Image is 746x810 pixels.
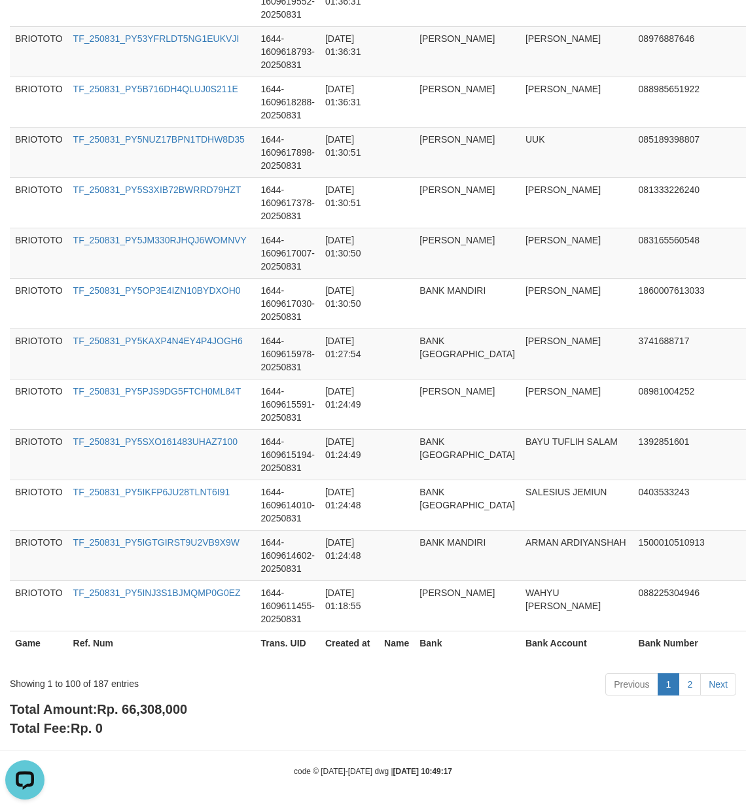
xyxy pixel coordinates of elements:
[255,127,320,177] td: 1644-1609617898-20250831
[73,33,240,44] a: TF_250831_PY53YFRLDT5NG1EUKVJI
[320,631,379,668] th: Created at
[320,328,379,379] td: [DATE] 01:27:54
[73,487,230,497] a: TF_250831_PY5IKFP6JU28TLNT6I91
[10,328,68,379] td: BRIOTOTO
[255,429,320,480] td: 1644-1609615194-20250831
[520,228,633,278] td: [PERSON_NAME]
[520,631,633,668] th: Bank Account
[255,580,320,631] td: 1644-1609611455-20250831
[414,77,520,127] td: [PERSON_NAME]
[320,580,379,631] td: [DATE] 01:18:55
[320,26,379,77] td: [DATE] 01:36:31
[393,767,452,776] strong: [DATE] 10:49:17
[320,480,379,530] td: [DATE] 01:24:48
[73,285,241,296] a: TF_250831_PY5OP3E4IZN10BYDXOH0
[73,185,241,195] a: TF_250831_PY5S3XIB72BWRRD79HZT
[320,127,379,177] td: [DATE] 01:30:51
[414,580,520,631] td: [PERSON_NAME]
[10,26,68,77] td: BRIOTOTO
[320,228,379,278] td: [DATE] 01:30:50
[10,77,68,127] td: BRIOTOTO
[414,177,520,228] td: [PERSON_NAME]
[255,177,320,228] td: 1644-1609617378-20250831
[520,77,633,127] td: [PERSON_NAME]
[414,530,520,580] td: BANK MANDIRI
[520,328,633,379] td: [PERSON_NAME]
[10,480,68,530] td: BRIOTOTO
[255,278,320,328] td: 1644-1609617030-20250831
[10,721,103,735] b: Total Fee:
[10,429,68,480] td: BRIOTOTO
[414,429,520,480] td: BANK [GEOGRAPHIC_DATA]
[414,480,520,530] td: BANK [GEOGRAPHIC_DATA]
[320,379,379,429] td: [DATE] 01:24:49
[73,436,238,447] a: TF_250831_PY5SXO161483UHAZ7100
[320,77,379,127] td: [DATE] 01:36:31
[255,530,320,580] td: 1644-1609614602-20250831
[68,631,256,668] th: Ref. Num
[5,5,44,44] button: Open LiveChat chat widget
[73,84,238,94] a: TF_250831_PY5B716DH4QLUJ0S211E
[73,235,247,245] a: TF_250831_PY5JM330RJHQJ6WOMNVY
[658,673,680,696] a: 1
[320,530,379,580] td: [DATE] 01:24:48
[414,278,520,328] td: BANK MANDIRI
[414,379,520,429] td: [PERSON_NAME]
[520,480,633,530] td: SALESIUS JEMIUN
[255,26,320,77] td: 1644-1609618793-20250831
[605,673,658,696] a: Previous
[255,379,320,429] td: 1644-1609615591-20250831
[73,134,245,145] a: TF_250831_PY5NUZ17BPN1TDHW8D35
[520,26,633,77] td: [PERSON_NAME]
[520,127,633,177] td: UUK
[414,631,520,668] th: Bank
[73,386,241,396] a: TF_250831_PY5PJS9DG5FTCH0ML84T
[520,379,633,429] td: [PERSON_NAME]
[10,631,68,668] th: Game
[414,328,520,379] td: BANK [GEOGRAPHIC_DATA]
[700,673,736,696] a: Next
[255,328,320,379] td: 1644-1609615978-20250831
[294,767,452,776] small: code © [DATE]-[DATE] dwg |
[414,228,520,278] td: [PERSON_NAME]
[255,631,320,668] th: Trans. UID
[10,278,68,328] td: BRIOTOTO
[10,177,68,228] td: BRIOTOTO
[10,702,187,716] b: Total Amount:
[520,530,633,580] td: ARMAN ARDIYANSHAH
[679,673,701,696] a: 2
[320,429,379,480] td: [DATE] 01:24:49
[73,588,241,598] a: TF_250831_PY5INJ3S1BJMQMP0G0EZ
[73,537,240,548] a: TF_250831_PY5IGTGIRST9U2VB9X9W
[255,77,320,127] td: 1644-1609618288-20250831
[10,127,68,177] td: BRIOTOTO
[10,379,68,429] td: BRIOTOTO
[255,228,320,278] td: 1644-1609617007-20250831
[10,530,68,580] td: BRIOTOTO
[320,177,379,228] td: [DATE] 01:30:51
[255,480,320,530] td: 1644-1609614010-20250831
[10,580,68,631] td: BRIOTOTO
[520,580,633,631] td: WAHYU [PERSON_NAME]
[73,336,243,346] a: TF_250831_PY5KAXP4N4EY4P4JOGH6
[71,721,103,735] span: Rp. 0
[520,278,633,328] td: [PERSON_NAME]
[520,429,633,480] td: BAYU TUFLIH SALAM
[379,631,414,668] th: Name
[97,702,187,716] span: Rp. 66,308,000
[414,127,520,177] td: [PERSON_NAME]
[520,177,633,228] td: [PERSON_NAME]
[10,228,68,278] td: BRIOTOTO
[320,278,379,328] td: [DATE] 01:30:50
[10,672,301,690] div: Showing 1 to 100 of 187 entries
[414,26,520,77] td: [PERSON_NAME]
